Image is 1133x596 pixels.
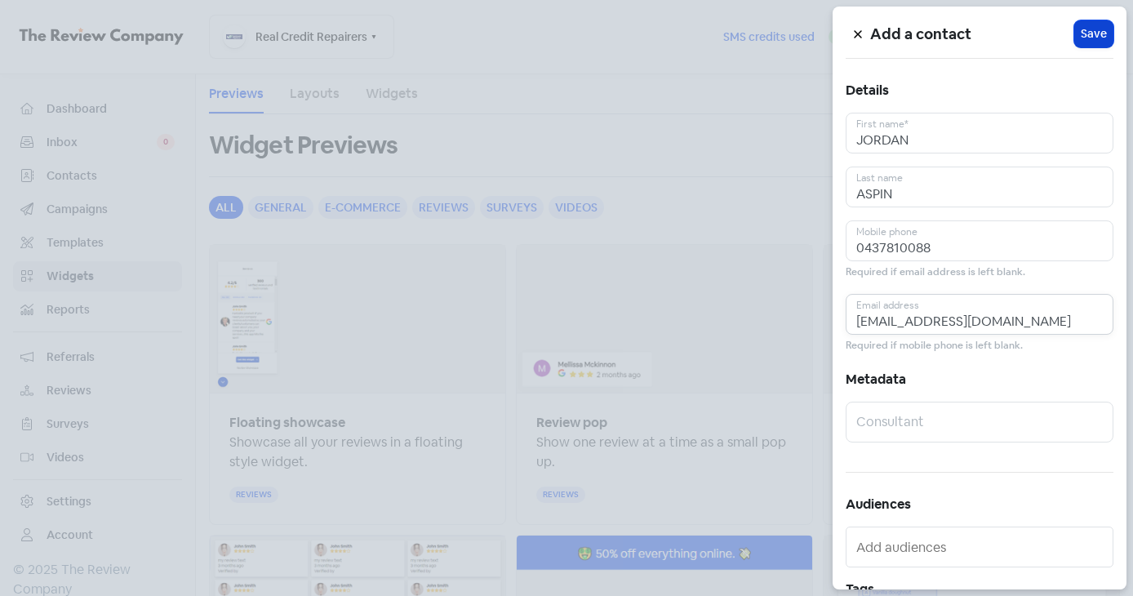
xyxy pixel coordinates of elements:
input: Consultant [846,402,1113,443]
h5: Add a contact [870,22,1074,47]
small: Required if email address is left blank. [846,265,1025,280]
input: Add audiences [856,534,1106,560]
input: First name [846,113,1113,153]
button: Save [1074,20,1113,47]
h5: Details [846,78,1113,103]
input: Mobile phone [846,220,1113,261]
input: Last name [846,167,1113,207]
small: Required if mobile phone is left blank. [846,338,1023,354]
h5: Metadata [846,367,1113,392]
input: Email address [846,294,1113,335]
h5: Audiences [846,492,1113,517]
span: Save [1081,25,1107,42]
